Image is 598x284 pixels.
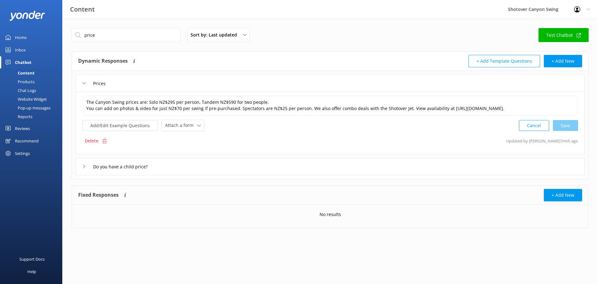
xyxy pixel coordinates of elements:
input: Search all Chatbot Content [72,28,181,42]
h3: Content [70,4,95,14]
button: + Add New [544,189,582,201]
button: Cancel [519,120,549,131]
a: Reports [4,112,62,121]
p: No results [320,211,341,218]
a: Test Chatbot [539,28,589,42]
button: + Add New [544,55,582,67]
div: Products [4,77,35,86]
p: Delete [85,137,98,144]
a: Chat Logs [4,86,62,95]
div: Support Docs [19,253,45,265]
img: yonder-white-logo.png [9,11,45,21]
a: Products [4,77,62,86]
a: Website Widget [4,95,62,103]
p: Updated by [PERSON_NAME] 7mth ago [506,135,578,147]
div: Chat Logs [4,86,36,95]
div: Recommend [15,135,39,147]
div: Website Widget [4,95,47,103]
button: Add/Edit Example Questions [82,120,158,131]
div: Settings [15,147,30,160]
textarea: The Canyon Swing prices are: Solo NZ$295 per person, Tandem NZ$590 for two people. You can add on... [83,96,577,115]
div: Pop-up messages [4,103,50,112]
div: Content [4,69,35,77]
div: Help [27,265,36,278]
button: + Add Template Questions [468,55,540,67]
div: Inbox [15,44,26,56]
a: Content [4,69,62,77]
span: Sort by: Last updated [191,31,241,38]
a: Pop-up messages [4,103,62,112]
span: Attach a form [165,122,197,129]
h4: Dynamic Responses [78,55,128,67]
div: Reviews [15,122,30,135]
div: Chatbot [15,56,31,69]
div: Home [15,31,26,44]
div: Reports [4,112,32,121]
h4: Fixed Responses [78,189,119,201]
